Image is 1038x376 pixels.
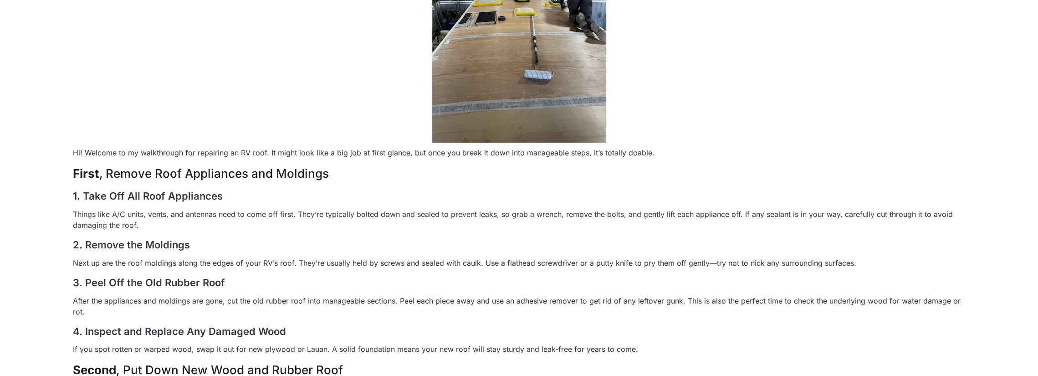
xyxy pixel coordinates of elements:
[73,295,965,317] p: After the appliances and moldings are gone, cut the old rubber roof into manageable sections. Pee...
[73,258,965,268] p: Next up are the roof moldings along the edges of your RV’s roof. They’re usually held by screws a...
[73,189,965,203] h4: 1. Take Off All Roof Appliances
[73,209,965,231] p: Things like A/C units, vents, and antennas need to come off first. They’re typically bolted down ...
[73,276,965,290] h4: 3. Peel Off the Old Rubber Roof
[73,324,965,339] h4: 4. Inspect and Replace Any Damaged Wood
[73,166,99,180] strong: First
[73,238,965,252] h4: 2. Remove the Moldings
[73,147,965,158] p: Hi! Welcome to my walkthrough for repairing an RV roof. It might look like a big job at first gla...
[73,165,965,182] h3: , Remove Roof Appliances and Moldings
[73,344,965,355] p: If you spot rotten or warped wood, swap it out for new plywood or Lauan. A solid foundation means...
